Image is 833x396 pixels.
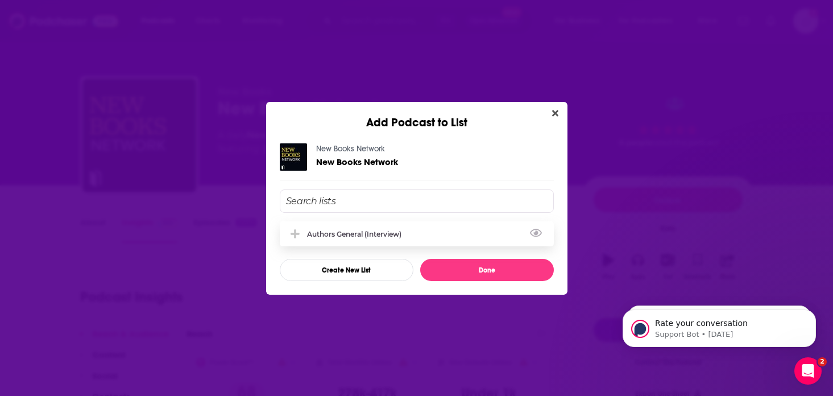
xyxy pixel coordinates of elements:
[794,357,822,385] iframe: Intercom live chat
[266,102,567,130] div: Add Podcast to List
[316,156,398,167] span: New Books Network
[420,259,554,281] button: Done
[307,230,408,238] div: authors general (interview)
[280,259,413,281] button: Create New List
[280,221,554,246] div: authors general (interview)
[280,189,554,281] div: Add Podcast To List
[401,236,408,237] button: View Link
[818,357,827,366] span: 2
[606,286,833,365] iframe: Intercom notifications message
[548,106,563,121] button: Close
[316,144,385,154] a: New Books Network
[316,157,398,167] a: New Books Network
[280,143,307,171] img: New Books Network
[280,189,554,213] input: Search lists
